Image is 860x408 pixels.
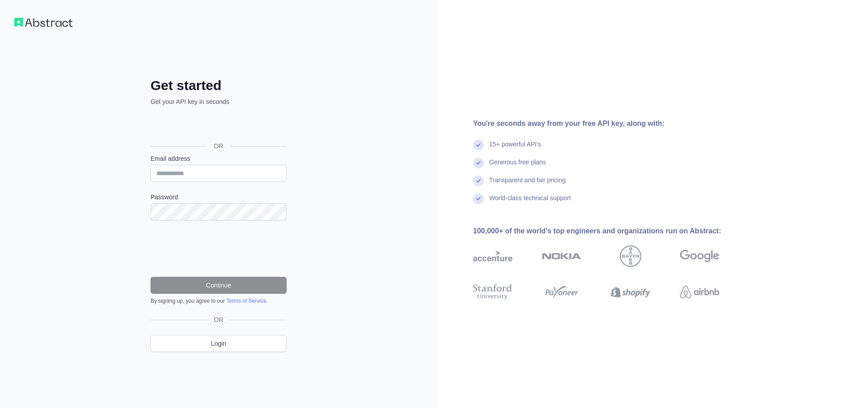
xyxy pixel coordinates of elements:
img: Workflow [14,18,73,27]
button: Continue [150,277,287,294]
img: check mark [473,176,484,186]
img: shopify [611,282,650,302]
img: airbnb [680,282,719,302]
img: check mark [473,158,484,168]
span: OR [211,315,227,324]
div: Transparent and fair pricing [489,176,566,193]
img: google [680,245,719,267]
div: Generous free plans [489,158,546,176]
div: 15+ powerful API's [489,140,541,158]
a: Terms of Service [226,298,266,304]
h2: Get started [150,77,287,94]
span: OR [207,142,231,150]
img: accenture [473,245,512,267]
img: nokia [542,245,581,267]
img: payoneer [542,282,581,302]
a: Login [150,335,287,352]
label: Password [150,193,287,202]
p: Get your API key in seconds [150,97,287,106]
img: bayer [620,245,641,267]
img: stanford university [473,282,512,302]
img: check mark [473,140,484,150]
label: Email address [150,154,287,163]
div: You're seconds away from your free API key, along with: [473,118,748,129]
div: World-class technical support [489,193,571,211]
iframe: reCAPTCHA [150,231,287,266]
div: By signing up, you agree to our . [150,297,287,305]
div: 100,000+ of the world's top engineers and organizations run on Abstract: [473,226,748,236]
img: check mark [473,193,484,204]
iframe: Sign in with Google Button [146,116,289,136]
